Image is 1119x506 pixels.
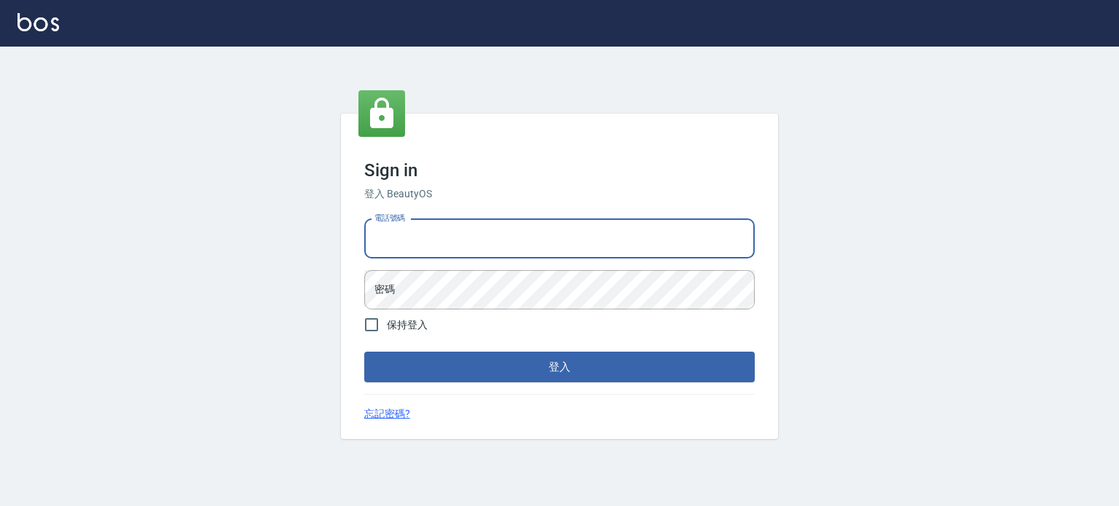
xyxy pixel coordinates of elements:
h6: 登入 BeautyOS [364,186,755,202]
a: 忘記密碼? [364,406,410,422]
h3: Sign in [364,160,755,181]
img: Logo [17,13,59,31]
label: 電話號碼 [374,213,405,224]
button: 登入 [364,352,755,382]
span: 保持登入 [387,317,428,333]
